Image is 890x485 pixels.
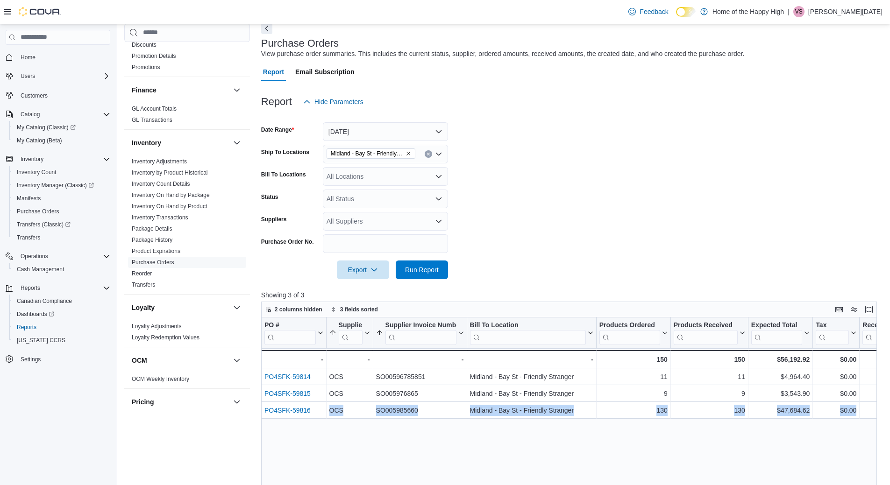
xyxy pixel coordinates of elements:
span: Dashboards [17,310,54,318]
span: Users [21,72,35,80]
div: $0.00 [816,405,856,416]
button: PO # [264,321,323,345]
h3: Purchase Orders [261,38,339,49]
a: Customers [17,90,51,101]
span: Users [17,70,110,82]
span: Dashboards [13,309,110,320]
a: PO4SFK-59816 [264,407,311,414]
div: Midland - Bay St - Friendly Stranger [470,405,593,416]
a: Purchase Orders [13,206,63,217]
span: Home [21,54,36,61]
button: Catalog [17,109,43,120]
a: Reports [13,322,40,333]
div: Supplier Invoice Number [385,321,456,345]
button: Export [337,260,389,279]
h3: Loyalty [132,303,155,312]
button: OCM [132,356,229,365]
button: Canadian Compliance [9,295,114,308]
div: 9 [674,388,745,399]
a: Reorder [132,270,152,277]
button: Reports [9,321,114,334]
div: OCS [329,405,370,416]
input: Dark Mode [676,7,696,17]
div: Products Received [674,321,738,330]
div: Tax [816,321,849,345]
span: Inventory by Product Historical [132,169,208,176]
div: 11 [674,371,745,382]
a: Inventory On Hand by Package [132,192,210,198]
a: Promotion Details [132,53,176,59]
span: Inventory Adjustments [132,158,187,165]
p: | [788,6,790,17]
span: Transfers [17,234,40,241]
div: SO005985660 [376,405,463,416]
div: Midland - Bay St - Friendly Stranger [470,388,593,399]
span: Inventory [17,154,110,165]
span: Loyalty Redemption Values [132,334,199,341]
button: Inventory [231,137,242,148]
span: My Catalog (Beta) [17,137,62,144]
a: Discounts [132,42,157,48]
button: Purchase Orders [9,205,114,218]
div: Midland - Bay St - Friendly Stranger [470,371,593,382]
span: Inventory On Hand by Product [132,203,207,210]
button: 3 fields sorted [327,304,382,315]
div: $0.00 [816,354,856,365]
span: My Catalog (Beta) [13,135,110,146]
span: Inventory Manager (Classic) [13,180,110,191]
a: Package History [132,237,172,243]
button: Inventory Count [9,166,114,179]
button: Products Ordered [599,321,668,345]
a: Loyalty Adjustments [132,323,182,330]
span: Cash Management [13,264,110,275]
button: [US_STATE] CCRS [9,334,114,347]
span: Email Subscription [295,63,355,81]
span: Inventory Manager (Classic) [17,182,94,189]
button: Inventory [132,138,229,148]
span: Inventory Count [17,169,57,176]
div: Supplier Invoice Number [385,321,456,330]
div: SO005976865 [376,388,463,399]
div: PO # URL [264,321,316,345]
button: Reports [17,282,44,294]
span: Inventory Count [13,167,110,178]
span: Feedback [640,7,668,16]
div: $0.00 [816,388,856,399]
button: Loyalty [231,302,242,313]
span: Transfers (Classic) [17,221,71,228]
label: Ship To Locations [261,148,309,156]
span: GL Transactions [132,116,172,124]
h3: Report [261,96,292,107]
div: Bill To Location [470,321,585,345]
button: Inventory [2,153,114,166]
div: Supplier [338,321,362,345]
a: Promotions [132,64,160,70]
button: Operations [17,251,52,262]
span: Purchase Orders [13,206,110,217]
span: Hide Parameters [314,97,363,106]
a: Transfers (Classic) [9,218,114,231]
div: - [376,354,463,365]
a: PO4SFK-59815 [264,390,311,397]
div: - [264,354,323,365]
span: 3 fields sorted [340,306,378,313]
a: Transfers [13,232,44,243]
a: My Catalog (Beta) [13,135,66,146]
div: Finance [124,103,250,129]
button: Open list of options [435,218,442,225]
div: Loyalty [124,321,250,347]
span: Inventory [21,155,43,163]
div: $47,684.62 [751,405,810,416]
a: Dashboards [9,308,114,321]
button: Open list of options [435,173,442,180]
span: Canadian Compliance [13,295,110,307]
button: Open list of options [435,150,442,158]
div: Supplier [338,321,362,330]
a: Product Expirations [132,248,180,254]
span: Manifests [17,195,41,202]
div: Expected Total [751,321,803,330]
div: - [329,354,370,365]
h3: OCM [132,356,147,365]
